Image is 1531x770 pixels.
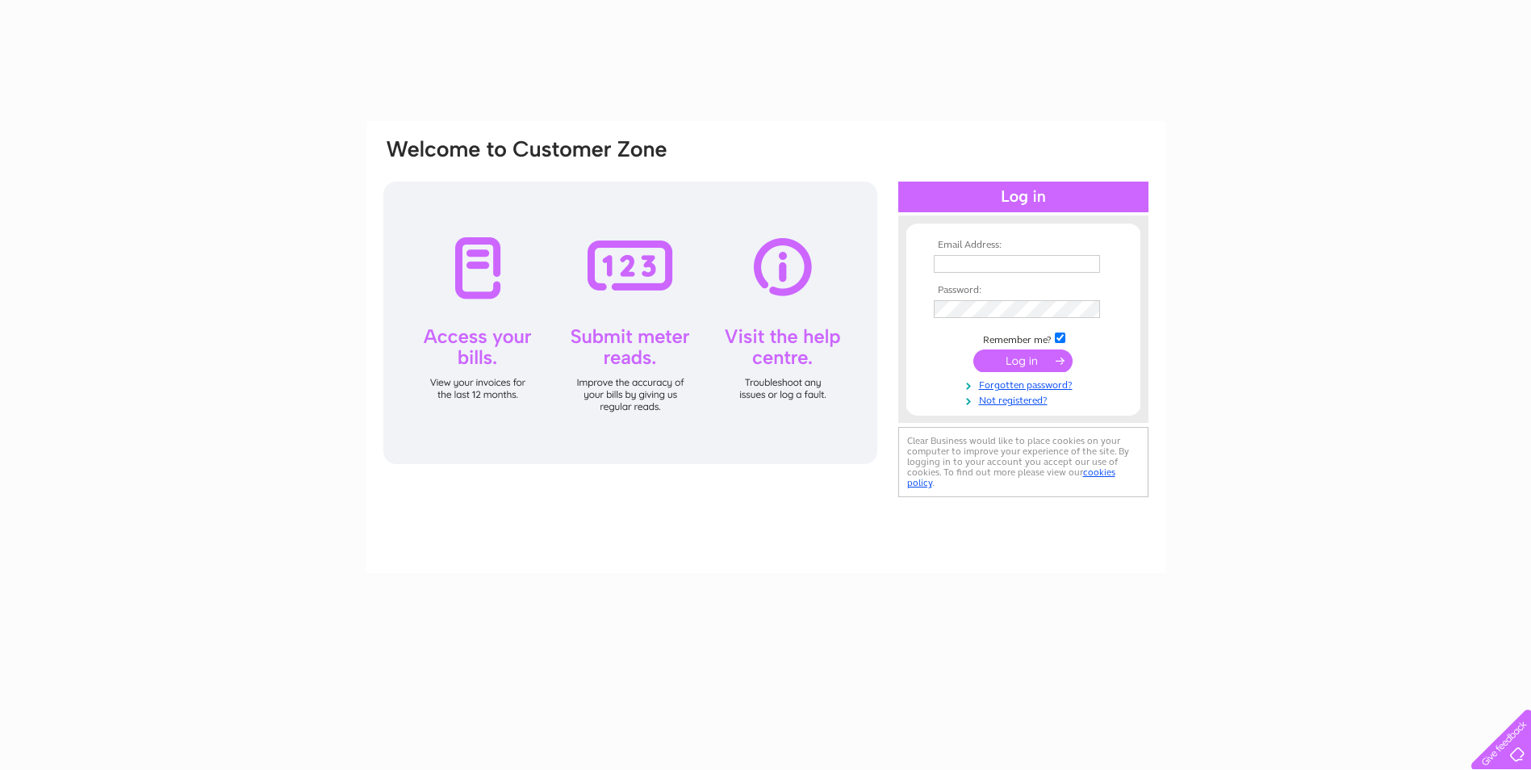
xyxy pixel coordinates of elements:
[930,330,1117,346] td: Remember me?
[934,391,1117,407] a: Not registered?
[973,349,1073,372] input: Submit
[934,376,1117,391] a: Forgotten password?
[930,285,1117,296] th: Password:
[898,427,1148,497] div: Clear Business would like to place cookies on your computer to improve your experience of the sit...
[907,467,1115,488] a: cookies policy
[930,240,1117,251] th: Email Address:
